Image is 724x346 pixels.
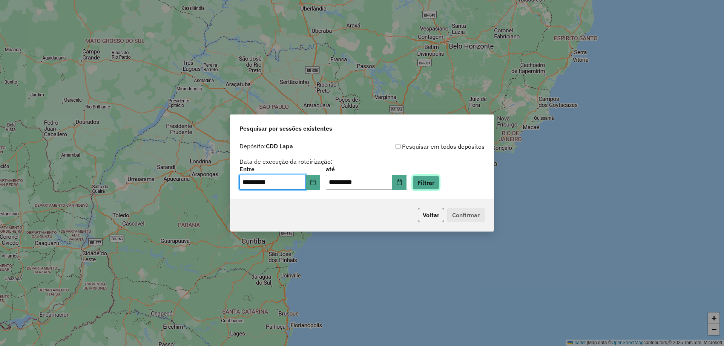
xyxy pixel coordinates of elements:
[239,157,333,166] label: Data de execução da roteirização:
[326,165,406,174] label: até
[362,142,485,151] div: Pesquisar em todos depósitos
[392,175,406,190] button: Choose Date
[413,175,439,190] button: Filtrar
[239,124,332,133] span: Pesquisar por sessões existentes
[418,208,444,222] button: Voltar
[266,142,293,150] strong: CDD Lapa
[239,165,320,174] label: Entre
[239,142,293,151] label: Depósito:
[306,175,320,190] button: Choose Date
